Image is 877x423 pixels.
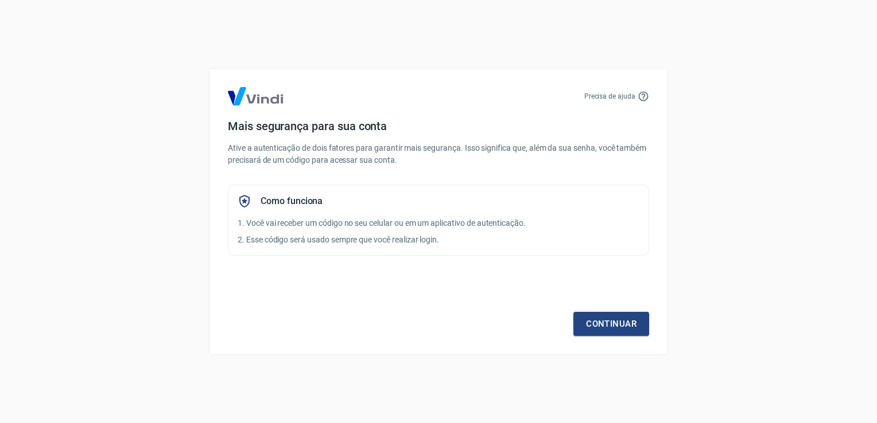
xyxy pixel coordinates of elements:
h4: Mais segurança para sua conta [228,119,649,133]
p: 2. Esse código será usado sempre que você realizar login. [238,234,639,246]
p: Precisa de ajuda [584,91,635,101]
p: Ative a autenticação de dois fatores para garantir mais segurança. Isso significa que, além da su... [228,142,649,166]
img: Logo Vind [228,87,283,105]
p: 1. Você vai receber um código no seu celular ou em um aplicativo de autenticação. [238,217,639,229]
h5: Como funciona [261,195,323,207]
a: Continuar [573,312,649,336]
